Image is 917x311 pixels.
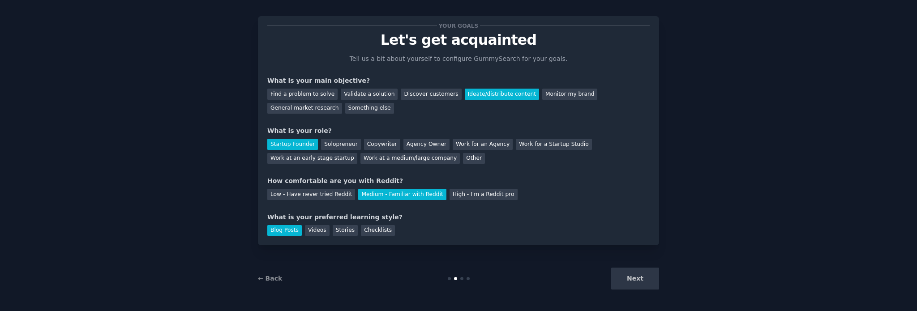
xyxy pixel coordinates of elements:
div: High - I'm a Reddit pro [450,189,518,200]
p: Tell us a bit about yourself to configure GummySearch for your goals. [346,54,571,64]
div: Monitor my brand [542,89,597,100]
a: ← Back [258,275,282,282]
div: Work for an Agency [453,139,513,150]
div: Checklists [361,225,395,236]
div: Something else [345,103,394,114]
div: Videos [305,225,330,236]
div: Work at a medium/large company [360,153,460,164]
div: Discover customers [401,89,461,100]
div: How comfortable are you with Reddit? [267,176,650,186]
span: Your goals [437,21,480,30]
div: Startup Founder [267,139,318,150]
div: Validate a solution [341,89,398,100]
div: Medium - Familiar with Reddit [358,189,446,200]
div: Low - Have never tried Reddit [267,189,355,200]
div: What is your main objective? [267,76,650,85]
div: General market research [267,103,342,114]
div: Solopreneur [321,139,360,150]
div: Copywriter [364,139,400,150]
div: Work at an early stage startup [267,153,357,164]
div: Work for a Startup Studio [516,139,591,150]
div: What is your preferred learning style? [267,213,650,222]
div: Agency Owner [403,139,450,150]
div: Find a problem to solve [267,89,338,100]
div: Ideate/distribute content [465,89,539,100]
div: Other [463,153,485,164]
div: Stories [333,225,358,236]
p: Let's get acquainted [267,32,650,48]
div: What is your role? [267,126,650,136]
div: Blog Posts [267,225,302,236]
